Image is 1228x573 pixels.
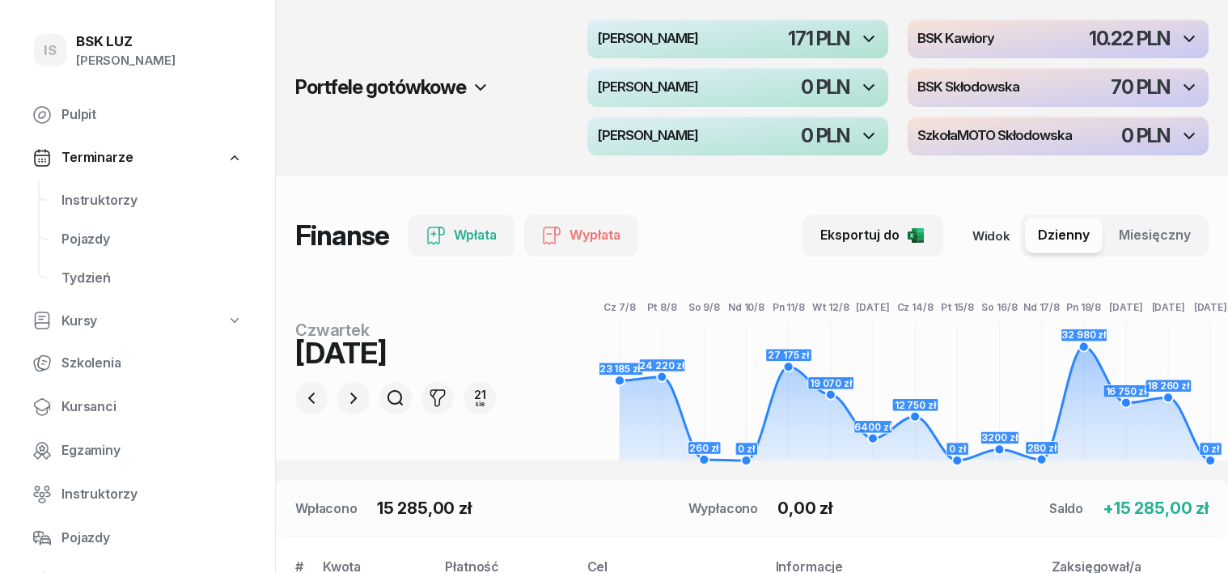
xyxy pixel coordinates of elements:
[61,190,243,211] span: Instruktorzy
[295,322,496,338] div: czwartek
[19,95,256,134] a: Pulpit
[44,44,57,57] span: IS
[61,147,133,168] span: Terminarze
[908,19,1209,58] button: BSK Kawiory10.22 PLN
[49,181,256,220] a: Instruktorzy
[19,344,256,383] a: Szkolenia
[820,225,925,246] div: Eksportuj do
[1121,126,1170,146] div: 0 PLN
[802,214,943,257] button: Eksportuj do
[76,50,176,71] div: [PERSON_NAME]
[61,528,243,549] span: Pojazdy
[788,29,849,49] div: 171 PLN
[587,117,888,155] button: [PERSON_NAME]0 PLN
[1049,499,1083,518] div: Saldo
[19,139,256,176] a: Terminarze
[474,401,486,407] div: sie
[76,35,176,49] div: BSK LUZ
[1038,225,1090,246] span: Dzienny
[1119,225,1191,246] span: Miesięczny
[597,32,698,46] h4: [PERSON_NAME]
[295,499,358,518] div: Wpłacono
[1023,301,1060,313] tspan: Nd 17/8
[604,301,636,313] tspan: Cz 7/8
[908,117,1209,155] button: SzkołaMOTO Skłodowska0 PLN
[61,353,243,374] span: Szkolenia
[19,388,256,427] a: Kursanci
[857,301,890,313] tspan: [DATE]
[19,303,256,340] a: Kursy
[542,225,620,246] div: Wypłata
[61,397,243,418] span: Kursanci
[61,229,243,250] span: Pojazdy
[409,214,514,257] button: Wpłata
[295,221,389,250] h1: Finanse
[295,74,466,100] h2: Portfele gotówkowe
[1089,29,1170,49] div: 10.22 PLN
[1111,78,1170,97] div: 70 PLN
[1025,218,1103,253] button: Dzienny
[801,78,849,97] div: 0 PLN
[917,32,994,46] h4: BSK Kawiory
[61,440,243,461] span: Egzaminy
[597,80,698,95] h4: [PERSON_NAME]
[61,268,243,289] span: Tydzień
[1106,218,1204,253] button: Miesięczny
[587,19,888,58] button: [PERSON_NAME]171 PLN
[917,80,1019,95] h4: BSK Skłodowska
[897,301,934,313] tspan: Cz 14/8
[1110,301,1143,313] tspan: [DATE]
[728,301,764,313] tspan: Nd 10/8
[19,431,256,470] a: Egzaminy
[19,519,256,558] a: Pojazdy
[1194,301,1227,313] tspan: [DATE]
[295,338,496,367] div: [DATE]
[1103,499,1114,518] span: +
[474,389,486,401] div: 21
[917,129,1072,143] h4: SzkołaMOTO Skłodowska
[647,301,677,313] tspan: Pt 8/8
[688,301,720,313] tspan: So 9/8
[61,484,243,505] span: Instruktorzy
[812,301,849,313] tspan: Wt 12/8
[982,301,1018,313] tspan: So 16/8
[61,104,243,125] span: Pulpit
[597,129,698,143] h4: [PERSON_NAME]
[941,301,974,313] tspan: Pt 15/8
[49,220,256,259] a: Pojazdy
[908,68,1209,107] button: BSK Skłodowska70 PLN
[426,225,497,246] div: Wpłata
[19,475,256,514] a: Instruktorzy
[1066,301,1101,313] tspan: Pn 18/8
[773,301,805,313] tspan: Pn 11/8
[524,214,638,257] button: Wypłata
[61,311,97,332] span: Kursy
[587,68,888,107] button: [PERSON_NAME]0 PLN
[464,382,496,414] button: 21sie
[49,259,256,298] a: Tydzień
[688,499,759,518] div: Wypłacono
[1152,301,1185,313] tspan: [DATE]
[801,126,849,146] div: 0 PLN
